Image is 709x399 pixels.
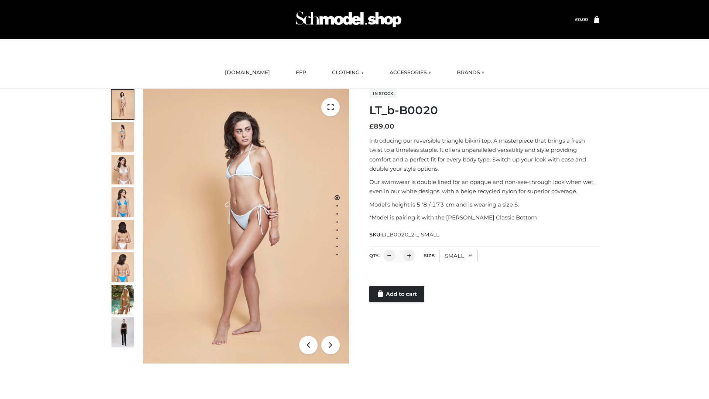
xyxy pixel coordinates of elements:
span: £ [369,122,374,130]
p: Model’s height is 5 ‘8 / 173 cm and is wearing a size S. [369,200,599,209]
img: ArielClassicBikiniTop_CloudNine_AzureSky_OW114ECO_7-scaled.jpg [112,220,134,249]
img: 49df5f96394c49d8b5cbdcda3511328a.HD-1080p-2.5Mbps-49301101_thumbnail.jpg [112,317,134,347]
h1: LT_b-B0020 [369,104,599,117]
a: [DOMAIN_NAME] [219,65,275,81]
p: *Model is pairing it with the [PERSON_NAME] Classic Bottom [369,213,599,222]
img: ArielClassicBikiniTop_CloudNine_AzureSky_OW114ECO_3-scaled.jpg [112,155,134,184]
span: In stock [369,89,397,98]
a: BRANDS [451,65,490,81]
label: QTY: [369,253,380,258]
div: SMALL [439,250,477,262]
bdi: 0.00 [575,17,588,22]
span: LT_B0020_2-_-SMALL [381,231,439,238]
span: £ [575,17,578,22]
a: Add to cart [369,286,424,302]
span: SKU: [369,230,440,239]
img: ArielClassicBikiniTop_CloudNine_AzureSky_OW114ECO_2-scaled.jpg [112,122,134,152]
bdi: 89.00 [369,122,394,130]
a: CLOTHING [326,65,369,81]
label: Size: [424,253,435,258]
img: Arieltop_CloudNine_AzureSky2.jpg [112,285,134,314]
img: ArielClassicBikiniTop_CloudNine_AzureSky_OW114ECO_1-scaled.jpg [112,90,134,119]
a: £0.00 [575,17,588,22]
img: ArielClassicBikiniTop_CloudNine_AzureSky_OW114ECO_1 [143,89,349,364]
p: Introducing our reversible triangle bikini top. A masterpiece that brings a fresh twist to a time... [369,136,599,174]
a: FFP [290,65,312,81]
img: ArielClassicBikiniTop_CloudNine_AzureSky_OW114ECO_8-scaled.jpg [112,252,134,282]
img: Schmodel Admin 964 [293,5,404,34]
a: ACCESSORIES [384,65,436,81]
p: Our swimwear is double lined for an opaque and non-see-through look when wet, even in our white d... [369,177,599,196]
img: ArielClassicBikiniTop_CloudNine_AzureSky_OW114ECO_4-scaled.jpg [112,187,134,217]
